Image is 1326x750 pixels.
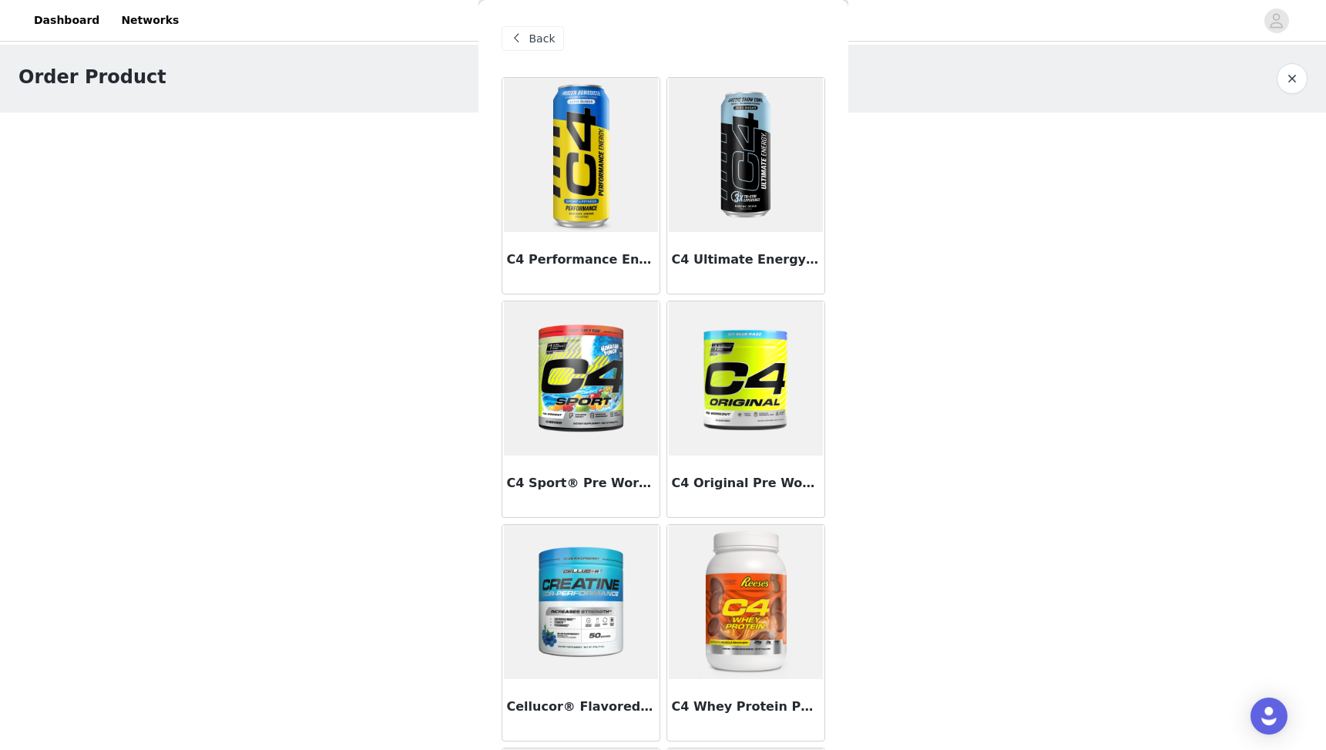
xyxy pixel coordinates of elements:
[669,78,823,232] img: C4 Ultimate Energy® Carbonated
[672,474,820,493] h3: C4 Original Pre Workout Powder
[1269,8,1284,33] div: avatar
[504,525,658,679] img: Cellucor® Flavored COR-Performance® Creatine Monohydrate Powder
[112,3,188,38] a: Networks
[672,698,820,716] h3: C4 Whey Protein Powder
[669,301,823,456] img: C4 Original Pre Workout Powder
[1250,698,1287,735] div: Open Intercom Messenger
[18,63,166,91] h1: Order Product
[504,78,658,232] img: C4 Performance Energy® Carbonated
[507,474,655,493] h3: C4 Sport® Pre Workout Powder
[669,525,823,679] img: C4 Whey Protein Powder
[507,698,655,716] h3: Cellucor® Flavored COR-Performance® Creatine Monohydrate Powder
[504,301,658,456] img: C4 Sport® Pre Workout Powder
[25,3,109,38] a: Dashboard
[507,251,655,269] h3: C4 Performance Energy® Carbonated
[529,31,556,47] span: Back
[672,251,820,269] h3: C4 Ultimate Energy® Carbonated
